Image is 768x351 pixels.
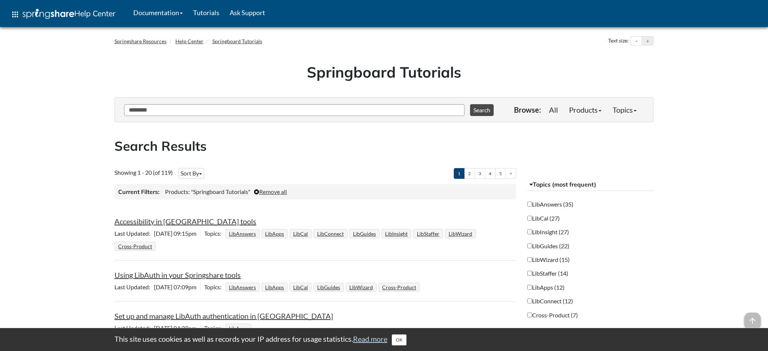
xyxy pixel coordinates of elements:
[495,168,506,179] a: 5
[527,214,560,222] label: LibCal (27)
[23,9,74,19] img: Springshare
[118,188,160,196] h3: Current Filters
[114,270,241,279] a: Using LibAuth in your Springshare tools
[114,38,167,44] a: Springshare Resources
[188,3,224,22] a: Tutorials
[114,137,654,155] h2: Search Results
[392,334,407,345] button: Close
[544,102,563,117] a: All
[352,228,377,239] a: LibGuides
[212,38,262,44] a: Springboard Tutorials
[527,229,532,234] input: LibInsight (27)
[178,168,204,178] button: Sort By
[607,102,642,117] a: Topics
[642,37,653,45] button: Increase text size
[114,283,154,290] span: Last Updated
[381,282,417,293] a: Cross-Product
[527,269,568,277] label: LibStaffer (14)
[631,37,642,45] button: Decrease text size
[527,271,532,276] input: LibStaffer (14)
[225,283,422,290] ul: Topics
[527,297,573,305] label: LibConnect (12)
[224,3,270,22] a: Ask Support
[228,282,257,293] a: LibAnswers
[527,242,569,250] label: LibGuides (22)
[292,228,309,239] a: LibCal
[514,105,541,115] p: Browse:
[204,230,225,237] span: Topics
[470,104,494,116] button: Search
[74,8,116,18] span: Help Center
[527,283,565,292] label: LibApps (12)
[204,283,225,290] span: Topics
[264,228,285,239] a: LibApps
[204,324,225,331] span: Topics
[292,282,309,293] a: LibCal
[563,102,607,117] a: Products
[348,282,374,293] a: LibWizard
[114,283,200,290] span: [DATE] 07:09pm
[384,228,409,239] a: LibInsight
[744,313,761,322] a: arrow_upward
[117,241,153,252] a: Cross-Product
[316,228,345,239] a: LibConnect
[114,324,154,331] span: Last Updated
[527,299,532,303] input: LibConnect (12)
[165,188,190,195] span: Products:
[191,188,250,195] span: "Springboard Tutorials"
[527,228,569,236] label: LibInsight (27)
[448,228,473,239] a: LibWizard
[114,230,154,237] span: Last Updated
[225,324,253,331] ul: Topics
[120,62,648,82] h1: Springboard Tutorials
[527,202,532,207] input: LibAnswers (35)
[228,323,249,334] a: LibApps
[527,216,532,221] input: LibCal (27)
[527,257,532,262] input: LibWizard (15)
[128,3,188,22] a: Documentation
[744,313,761,329] span: arrow_upward
[107,334,661,345] div: This site uses cookies as well as records your IP address for usage statistics.
[527,243,532,248] input: LibGuides (22)
[454,168,516,179] ul: Pagination of search results
[175,38,203,44] a: Help Center
[527,311,578,319] label: Cross-Product (7)
[527,200,573,208] label: LibAnswers (35)
[607,36,630,46] div: Text size:
[114,230,200,237] span: [DATE] 09:15pm
[114,230,478,249] ul: Topics
[114,169,173,176] span: Showing 1 - 20 (of 119)
[527,256,570,264] label: LibWizard (15)
[474,168,485,179] a: 3
[11,10,20,19] span: apps
[114,324,200,331] span: [DATE] 04:29pm
[114,311,333,320] a: Set up and manage LibAuth authentication in [GEOGRAPHIC_DATA]
[527,178,654,191] button: Topics (most frequent)
[416,228,440,239] a: LibStaffer
[454,168,464,179] a: 1
[264,282,285,293] a: LibApps
[316,282,341,293] a: LibGuides
[505,168,516,179] a: >
[254,188,287,195] a: Remove all
[114,217,256,226] a: Accessibility in [GEOGRAPHIC_DATA] tools
[527,313,532,317] input: Cross-Product (7)
[6,3,121,25] a: apps Help Center
[464,168,475,179] a: 2
[527,285,532,290] input: LibApps (12)
[228,228,257,239] a: LibAnswers
[485,168,496,179] a: 4
[353,334,387,343] a: Read more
